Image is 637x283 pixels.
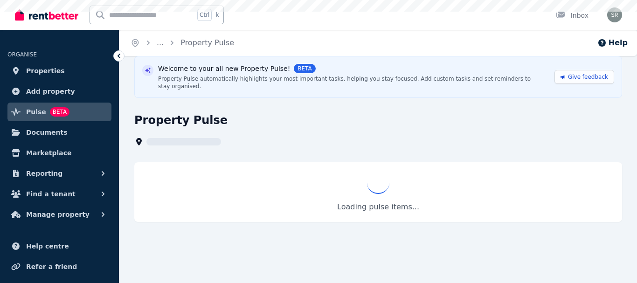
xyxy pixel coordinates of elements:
[144,201,613,213] p: Loading pulse items...
[7,205,111,224] button: Manage property
[50,107,69,117] span: BETA
[7,51,37,58] span: ORGANISE
[26,188,76,200] span: Find a tenant
[26,209,90,220] span: Manage property
[26,86,75,97] span: Add property
[597,37,628,48] button: Help
[26,65,65,76] span: Properties
[158,75,540,90] div: Property Pulse automatically highlights your most important tasks, helping you stay focused. Add ...
[158,64,290,73] span: Welcome to your all new Property Pulse!
[215,11,219,19] span: k
[7,82,111,101] a: Add property
[26,261,77,272] span: Refer a friend
[26,106,46,117] span: Pulse
[554,70,614,84] a: Give feedback
[7,185,111,203] button: Find a tenant
[7,257,111,276] a: Refer a friend
[294,64,315,73] span: BETA
[180,37,234,48] span: Property Pulse
[556,11,589,20] div: Inbox
[568,73,608,81] span: Give feedback
[7,164,111,183] button: Reporting
[7,237,111,255] a: Help centre
[119,30,245,56] nav: Breadcrumb
[26,241,69,252] span: Help centre
[607,7,622,22] img: Schekar Raj
[26,127,68,138] span: Documents
[7,144,111,162] a: Marketplace
[26,147,71,159] span: Marketplace
[197,9,212,21] span: Ctrl
[15,8,78,22] img: RentBetter
[134,113,228,128] h1: Property Pulse
[157,38,164,47] span: ...
[7,123,111,142] a: Documents
[26,168,62,179] span: Reporting
[7,103,111,121] a: PulseBETA
[7,62,111,80] a: Properties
